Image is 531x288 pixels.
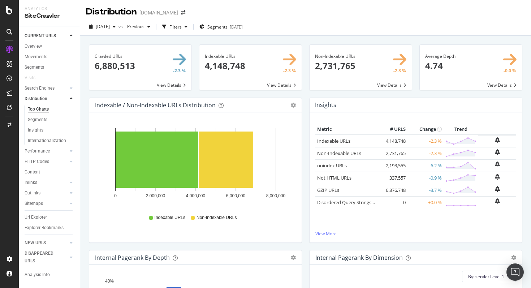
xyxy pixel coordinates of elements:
div: Performance [25,147,50,155]
button: [DATE] [86,21,118,33]
div: Filters [169,24,182,30]
td: 4,148,748 [379,135,407,147]
text: 6,000,000 [226,193,246,198]
div: HTTP Codes [25,158,49,166]
div: DISAPPEARED URLS [25,250,61,265]
a: DISAPPEARED URLS [25,250,68,265]
span: Non-Indexable URLs [197,215,237,221]
div: Inlinks [25,179,37,186]
a: CURRENT URLS [25,32,68,40]
a: Overview [25,43,75,50]
div: Url Explorer [25,214,47,221]
a: Visits [25,74,43,82]
div: bell-plus [495,162,500,167]
div: gear [291,103,296,108]
a: Segments [25,64,75,71]
a: Distribution [25,95,68,103]
div: Indexable / Non-Indexable URLs Distribution [95,102,216,109]
td: -0.9 % [407,172,444,184]
td: +0.0 % [407,196,444,209]
div: Distribution [86,6,137,18]
a: View More [315,231,516,237]
td: -3.7 % [407,184,444,196]
div: Analysis Info [25,271,50,279]
div: gear [291,255,296,260]
text: 2,000,000 [146,193,165,198]
td: 337,557 [379,172,407,184]
a: Disordered Query Strings (duplicates) [317,199,397,206]
th: Change [407,124,444,135]
div: bell-plus [495,186,500,192]
div: Movements [25,53,47,61]
text: 40% [105,279,114,284]
td: 6,376,748 [379,184,407,196]
a: HTTP Codes [25,158,68,166]
a: Movements [25,53,75,61]
div: bell-plus [495,137,500,143]
td: -6.2 % [407,159,444,172]
a: Url Explorer [25,214,75,221]
a: Sitemaps [25,200,68,207]
div: Top Charts [28,106,49,113]
div: gear [511,255,516,260]
th: Trend [444,124,478,135]
div: Search Engines [25,85,55,92]
h4: Insights [315,100,336,110]
div: SiteCrawler [25,12,74,20]
a: Top Charts [28,106,75,113]
td: -2.3 % [407,135,444,147]
svg: A chart. [95,124,296,208]
div: Internationalization [28,137,66,145]
div: [DOMAIN_NAME] [139,9,178,16]
div: NEW URLS [25,239,46,247]
div: bell-plus [495,198,500,204]
button: By: servlet Level 1 [462,271,516,282]
a: Insights [28,126,75,134]
div: Segments [25,64,44,71]
div: Distribution [25,95,47,103]
a: Explorer Bookmarks [25,224,75,232]
a: Not HTML URLs [317,175,351,181]
a: Segments [28,116,75,124]
div: Visits [25,74,35,82]
div: Outlinks [25,189,40,197]
th: # URLS [379,124,407,135]
div: CURRENT URLS [25,32,56,40]
div: Internal Pagerank By Dimension [315,254,403,261]
a: Non-Indexable URLs [317,150,361,156]
div: Content [25,168,40,176]
text: 4,000,000 [186,193,206,198]
a: Analysis Info [25,271,75,279]
a: noindex URLs [317,162,347,169]
a: Inlinks [25,179,68,186]
span: Previous [124,23,144,30]
span: Segments [207,24,228,30]
th: Metric [315,124,379,135]
td: 2,731,765 [379,147,407,159]
a: GZIP URLs [317,187,339,193]
div: Open Intercom Messenger [506,263,524,281]
div: arrow-right-arrow-left [181,10,185,15]
button: Segments[DATE] [197,21,246,33]
div: Internal Pagerank by Depth [95,254,170,261]
div: Analytics [25,6,74,12]
span: 2025 Sep. 1st [96,23,110,30]
div: Segments [28,116,47,124]
span: vs [118,23,124,30]
td: 2,193,555 [379,159,407,172]
td: -2.3 % [407,147,444,159]
a: Indexable URLs [317,138,350,144]
a: Outlinks [25,189,68,197]
text: 8,000,000 [266,193,286,198]
button: Previous [124,21,153,33]
a: Search Engines [25,85,68,92]
a: NEW URLS [25,239,68,247]
a: Performance [25,147,68,155]
div: bell-plus [495,149,500,155]
td: 0 [379,196,407,209]
div: Overview [25,43,42,50]
div: [DATE] [230,24,243,30]
span: By: servlet Level 1 [468,274,504,280]
a: Internationalization [28,137,75,145]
